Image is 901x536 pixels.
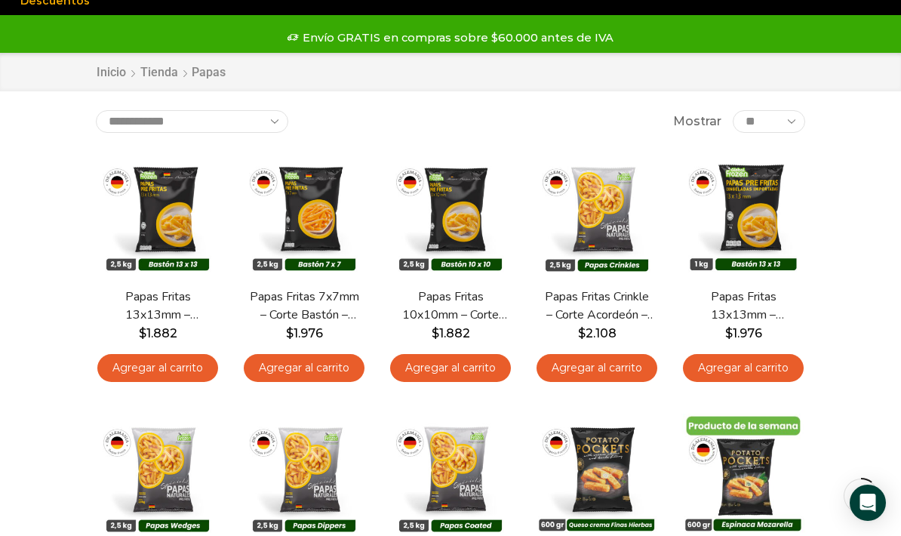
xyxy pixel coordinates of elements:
a: Inicio [96,64,127,82]
a: Papas Fritas Crinkle – Corte Acordeón – Caja 10 kg [541,288,653,323]
a: Papas Fritas 13x13mm – Formato 2,5 kg – Caja 10 kg [102,288,214,323]
nav: Breadcrumb [96,64,226,82]
a: Agregar al carrito: “Papas Fritas 13x13mm - Formato 1 kg - Caja 10 kg” [683,354,804,382]
a: Papas Fritas 10x10mm – Corte Bastón – Caja 10 kg [395,288,506,323]
span: $ [432,326,439,340]
span: $ [725,326,733,340]
bdi: 1.976 [286,326,323,340]
bdi: 1.976 [725,326,762,340]
span: $ [139,326,146,340]
select: Pedido de la tienda [96,110,288,133]
bdi: 1.882 [139,326,177,340]
span: $ [286,326,294,340]
a: Agregar al carrito: “Papas Fritas 13x13mm - Formato 2,5 kg - Caja 10 kg” [97,354,218,382]
a: Agregar al carrito: “Papas Fritas Crinkle - Corte Acordeón - Caja 10 kg” [537,354,657,382]
a: Agregar al carrito: “Papas Fritas 10x10mm - Corte Bastón - Caja 10 kg” [390,354,511,382]
span: $ [578,326,586,340]
a: Agregar al carrito: “Papas Fritas 7x7mm - Corte Bastón - Caja 10 kg” [244,354,364,382]
bdi: 2.108 [578,326,617,340]
span: Mostrar [673,113,721,131]
a: Papas Fritas 13x13mm – Formato 1 kg – Caja 10 kg [687,288,799,323]
h1: Papas [192,65,226,79]
a: Tienda [140,64,179,82]
a: Papas Fritas 7x7mm – Corte Bastón – Caja 10 kg [248,288,360,323]
bdi: 1.882 [432,326,470,340]
div: Open Intercom Messenger [850,485,886,521]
